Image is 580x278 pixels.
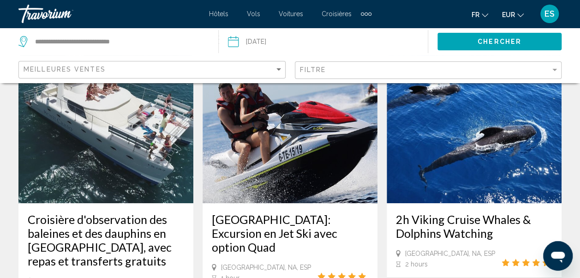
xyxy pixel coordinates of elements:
button: User Menu [538,4,562,24]
img: 86.jpg [203,55,377,203]
span: [GEOGRAPHIC_DATA], NA, ESP [221,264,311,271]
span: fr [472,11,479,18]
span: EUR [502,11,515,18]
a: Hôtels [209,10,228,18]
a: 2h Viking Cruise Whales & Dolphins Watching [396,212,552,240]
span: Meilleures ventes [24,66,106,73]
img: a0.jpg [18,55,193,203]
a: Croisière d'observation des baleines et des dauphins en [GEOGRAPHIC_DATA], avec repas et transfer... [28,212,184,268]
span: [GEOGRAPHIC_DATA], NA, ESP [405,250,495,257]
a: Vols [247,10,260,18]
button: Change currency [502,8,524,21]
span: Filtre [300,66,326,73]
span: ES [544,9,555,18]
a: Travorium [18,5,200,23]
button: Change language [472,8,488,21]
span: 2 hours [405,260,428,268]
button: Date: Sep 18, 2025 [228,28,428,55]
button: Chercher [437,33,562,50]
button: Extra navigation items [361,6,371,21]
iframe: Bouton de lancement de la fenêtre de messagerie [543,241,573,271]
img: 4c.jpg [387,55,562,203]
button: Filter [295,61,562,80]
a: Voitures [279,10,303,18]
a: [GEOGRAPHIC_DATA]: Excursion en Jet Ski avec option Quad [212,212,368,254]
a: Croisières [322,10,352,18]
mat-select: Sort by [24,66,283,74]
span: Chercher [478,38,521,46]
